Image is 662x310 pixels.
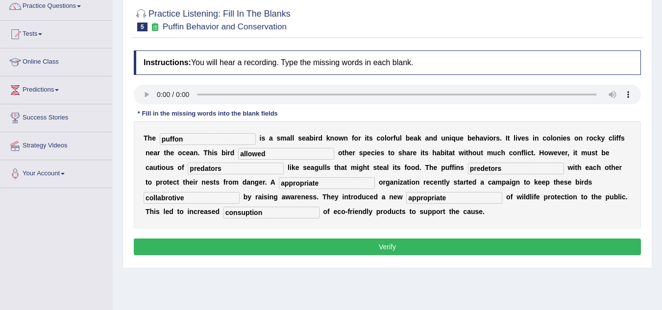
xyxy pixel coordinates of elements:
[160,133,256,145] input: blank
[259,178,263,186] b: e
[577,164,582,171] b: h
[445,134,450,142] b: n
[225,178,228,186] b: r
[171,149,174,157] b: e
[316,134,318,142] b: r
[314,134,316,142] b: i
[456,134,460,142] b: u
[295,164,299,171] b: e
[225,149,227,157] b: i
[0,21,112,45] a: Tests
[425,149,429,157] b: s
[609,134,613,142] b: c
[208,149,212,157] b: h
[319,164,323,171] b: u
[589,134,593,142] b: o
[614,134,616,142] b: i
[554,149,558,157] b: e
[146,149,150,157] b: n
[216,178,220,186] b: s
[144,192,240,204] input: blank
[353,149,355,157] b: r
[609,164,612,171] b: t
[339,134,344,142] b: w
[557,134,561,142] b: n
[517,134,521,142] b: v
[269,134,273,142] b: a
[517,149,521,157] b: n
[351,164,357,171] b: m
[496,134,500,142] b: s
[452,164,454,171] b: f
[413,149,417,157] b: e
[539,149,544,157] b: H
[400,134,402,142] b: l
[392,164,394,171] b: i
[445,164,450,171] b: u
[397,164,401,171] b: s
[595,149,598,157] b: t
[579,134,583,142] b: n
[156,178,160,186] b: p
[134,109,282,119] div: * Fill in the missing words into the blank fields
[182,149,186,157] b: c
[497,149,501,157] b: c
[166,164,170,171] b: u
[214,178,216,186] b: t
[410,134,414,142] b: e
[203,149,208,157] b: T
[449,134,451,142] b: i
[464,149,466,157] b: i
[178,149,182,157] b: o
[263,178,265,186] b: r
[344,164,347,171] b: t
[210,178,214,186] b: s
[575,149,578,157] b: t
[144,58,191,67] b: Instructions:
[581,149,587,157] b: m
[589,164,593,171] b: a
[544,149,548,157] b: o
[380,134,385,142] b: o
[449,164,452,171] b: f
[379,178,383,186] b: o
[563,134,567,142] b: e
[619,164,622,171] b: r
[394,164,397,171] b: t
[354,134,359,142] b: o
[189,178,193,186] b: e
[163,22,287,31] small: Puffin Behavior and Conservation
[410,149,413,157] b: r
[287,134,291,142] b: a
[493,149,497,157] b: u
[0,48,112,73] a: Online Class
[573,149,575,157] b: i
[375,149,377,157] b: i
[565,149,567,157] b: r
[190,149,194,157] b: a
[425,134,429,142] b: a
[307,164,311,171] b: e
[525,134,529,142] b: s
[265,178,267,186] b: .
[169,178,173,186] b: e
[0,76,112,101] a: Predictions
[146,164,149,171] b: c
[531,149,534,157] b: t
[508,134,510,142] b: t
[391,134,393,142] b: r
[601,134,605,142] b: y
[363,164,368,171] b: h
[277,134,281,142] b: s
[475,134,480,142] b: h
[597,134,601,142] b: k
[460,134,464,142] b: e
[153,149,157,157] b: a
[359,164,363,171] b: g
[514,134,515,142] b: l
[182,164,184,171] b: f
[377,134,381,142] b: c
[521,134,525,142] b: e
[259,134,261,142] b: i
[548,149,554,157] b: w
